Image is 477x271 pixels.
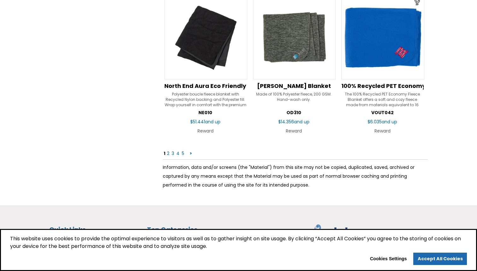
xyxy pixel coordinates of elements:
span: NE010 [198,109,212,116]
div: Polyester boucle fleece blanket with Recycled Nylon backing and Polyester fill. Wrap yourself in ... [164,91,247,107]
span: $14.356 [278,119,309,125]
a: 3 [171,150,175,157]
span: VOUT042 [371,109,394,116]
span: OD310 [286,109,301,116]
div: Reward [253,126,335,135]
span: and up [382,119,397,125]
div: Reward [164,126,247,135]
span: This website uses cookies to provide the optimal experience to visitors as well as to gather insi... [10,235,467,253]
img: Blupromos LLC's Logo [314,224,428,250]
div: The 100% Recycled PET Economy Fleece Blanket offers a soft and cozy fleece made from materials eq... [341,91,424,107]
a: > [189,150,193,157]
a: North End Aura Eco Friendly Boucle Sweater Fleece Blanket [164,83,247,89]
span: Heather Fleece Blanket [257,82,331,90]
a: 2 [166,150,170,157]
span: 1 [164,150,165,157]
span: North End Aura Eco Friendly Boucle Sweater Fleece Blanket [164,82,339,90]
span: and up [205,119,221,125]
div: Made of 100% Polyester fleece, 200 GSM. Hand-wash only. [253,91,335,107]
span: and up [294,119,309,125]
a: 4 [176,150,180,157]
span: 100% Recycled PET Economy Fleece Blanket [341,82,471,90]
a: [PERSON_NAME] Blanket [253,83,335,89]
span: $51.441 [190,119,221,125]
div: Information, data and/or screens (the "Material") from this site may not be copied, duplicated, s... [163,159,428,189]
span: $6.035 [368,119,397,125]
div: Reward [341,126,424,135]
a: 5 [181,150,185,157]
a: allow cookies [413,253,467,265]
h3: Top Categories [147,224,261,235]
button: Cookies Settings [366,254,411,264]
a: 100% Recycled PET Economy Fleece Blanket [341,83,424,89]
h3: Quick Links [49,224,144,235]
